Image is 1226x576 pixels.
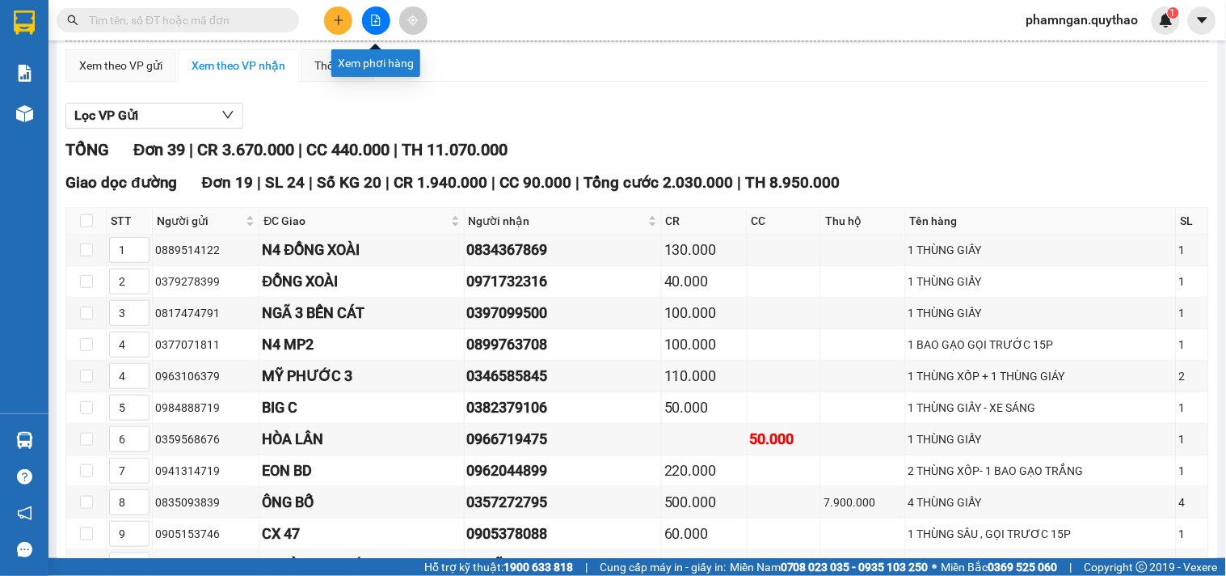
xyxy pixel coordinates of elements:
div: CX 47 [262,523,461,545]
span: search [67,15,78,26]
span: Cung cấp máy in - giấy in: [600,558,726,576]
span: up [136,335,145,345]
span: Decrease Value [131,345,149,357]
span: TỔNG [65,140,109,159]
div: 2 [1179,557,1206,574]
span: up [136,398,145,408]
span: 1 [1170,7,1176,19]
span: down [136,504,145,514]
div: 0382379106 [467,396,659,419]
strong: 1900 633 818 [503,561,573,574]
div: 50.000 [664,396,744,419]
div: 1 THÙNG GIẤY [908,430,1174,448]
span: Increase Value [131,553,149,565]
div: 1 [1179,304,1206,322]
span: CR 3.670.000 [197,140,294,159]
span: down [136,283,145,293]
div: 100.000 [664,333,744,356]
div: Xem phơi hàng [331,49,420,77]
span: Số KG 20 [317,173,381,192]
div: 2 [1179,367,1206,385]
th: CR [662,208,748,235]
div: 1 THÙNG XỐP [908,557,1174,574]
span: Increase Value [131,396,149,408]
span: down [136,252,145,261]
span: Decrease Value [131,313,149,325]
span: SL 24 [265,173,305,192]
sup: 1 [1168,7,1179,19]
span: Miền Bắc [942,558,1058,576]
span: down [136,315,145,324]
strong: 0369 525 060 [988,561,1058,574]
span: Increase Value [131,301,149,313]
span: Đơn 39 [133,140,185,159]
div: 40.000 [664,270,744,293]
span: ⚪️ [933,564,937,570]
div: N4 MP2 [262,333,461,356]
div: 0984888719 [155,399,256,417]
div: 110.000 [664,365,744,388]
span: up [136,461,145,471]
span: Tổng cước 2.030.000 [584,173,733,192]
span: CR 1.940.000 [394,173,487,192]
div: 1 [1179,399,1206,417]
span: CC 90.000 [499,173,571,192]
span: CC 440.000 [306,140,390,159]
th: SL [1177,208,1209,235]
div: Thống kê [314,57,360,74]
span: down [136,472,145,482]
span: Decrease Value [131,376,149,388]
span: Increase Value [131,490,149,502]
div: NGÃ 3 BẾN CÁT [262,302,461,324]
span: up [136,556,145,565]
div: 0817474791 [155,304,256,322]
span: up [136,493,145,502]
strong: 0708 023 035 - 0935 103 250 [781,561,929,574]
div: Xem theo VP gửi [79,57,162,74]
th: Thu hộ [821,208,906,235]
div: 1 THÙNG XỐP + 1 THÙNG GIÁY [908,367,1174,385]
div: 500.000 [664,491,744,514]
span: Đơn 19 [202,173,254,192]
div: 4 THÙNG GIẤY [908,493,1174,511]
span: phamngan.quythao [1013,10,1152,30]
span: ĐC Giao [263,212,447,230]
div: BIG C [262,396,461,419]
span: Increase Value [131,427,149,439]
button: Lọc VP Gửi [65,103,243,129]
th: STT [107,208,153,235]
div: 0899763708 [467,333,659,356]
span: Increase Value [131,522,149,534]
span: Increase Value [131,332,149,345]
span: Decrease Value [131,502,149,515]
span: | [309,173,313,192]
span: down [221,108,234,121]
span: Decrease Value [131,282,149,294]
span: | [385,173,390,192]
div: 0387112741 [155,557,256,574]
div: 1 [1179,525,1206,543]
span: | [491,173,495,192]
span: up [136,272,145,282]
div: 100.000 [664,302,744,324]
span: Increase Value [131,364,149,376]
span: | [257,173,261,192]
div: N4 ĐỒNG XOÀI [262,239,461,261]
div: 0963106379 [155,367,256,385]
img: logo-vxr [14,11,35,35]
span: Người nhận [469,212,645,230]
span: Increase Value [131,238,149,250]
span: question-circle [17,469,32,485]
div: 1 BAO GẠO GỌI TRƯỚC 15P [908,336,1174,354]
span: aim [407,15,419,26]
div: 1 [1179,430,1206,448]
span: up [136,430,145,439]
div: 1 [1179,336,1206,354]
div: 220.000 [664,460,744,482]
span: | [575,173,579,192]
div: 4 [1179,493,1206,511]
div: 0397099500 [467,302,659,324]
span: down [136,409,145,419]
div: 60.000 [664,523,744,545]
img: icon-new-feature [1159,13,1173,28]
